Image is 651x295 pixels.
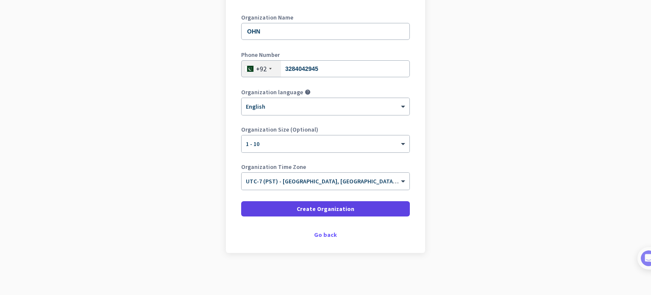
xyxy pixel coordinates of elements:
[241,23,410,40] input: What is the name of your organization?
[241,126,410,132] label: Organization Size (Optional)
[297,205,354,213] span: Create Organization
[241,60,410,77] input: 21 23456789
[241,89,303,95] label: Organization language
[305,89,311,95] i: help
[241,164,410,170] label: Organization Time Zone
[241,232,410,238] div: Go back
[241,201,410,216] button: Create Organization
[241,52,410,58] label: Phone Number
[241,14,410,20] label: Organization Name
[256,65,267,73] div: +92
